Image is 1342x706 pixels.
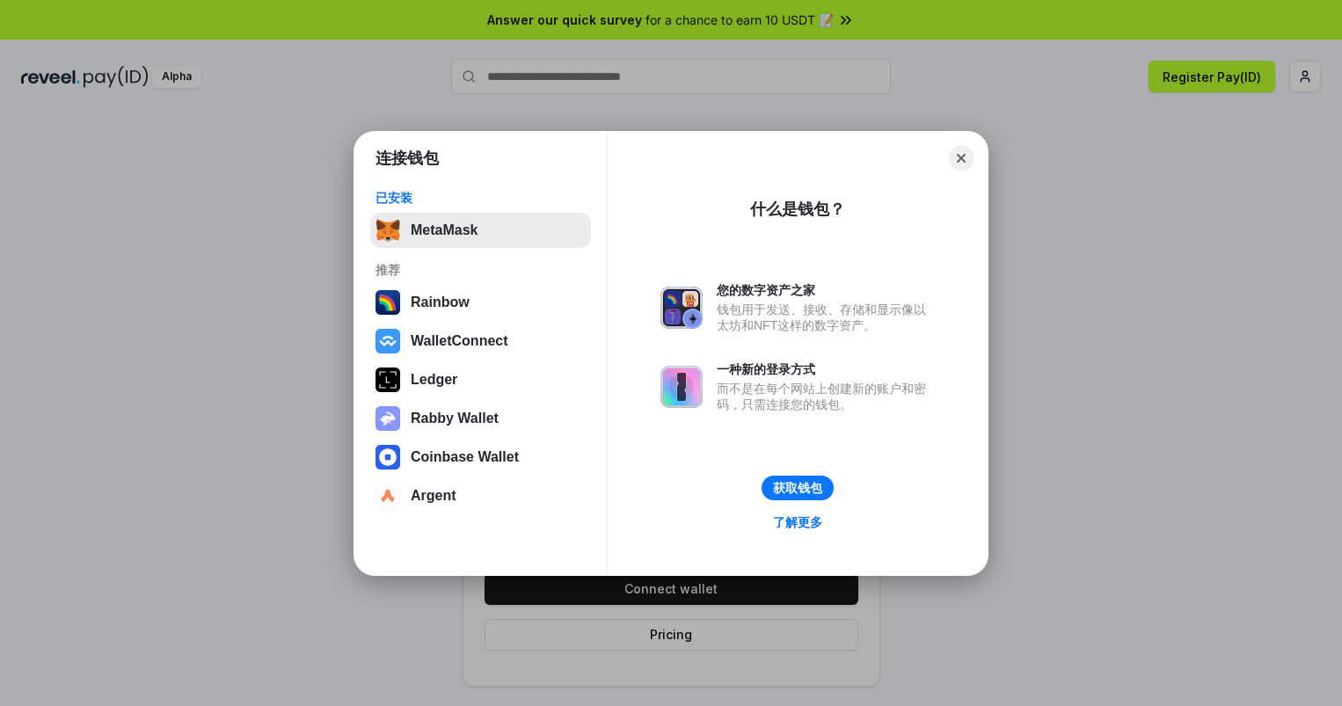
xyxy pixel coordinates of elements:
img: svg+xml,%3Csvg%20fill%3D%22none%22%20height%3D%2233%22%20viewBox%3D%220%200%2035%2033%22%20width%... [376,218,400,243]
button: Close [949,146,974,171]
div: 一种新的登录方式 [717,361,935,377]
div: 推荐 [376,262,586,278]
div: 了解更多 [773,514,822,530]
button: Argent [370,478,591,513]
button: Coinbase Wallet [370,440,591,475]
div: Argent [411,488,456,504]
div: 获取钱包 [773,480,822,496]
div: 已安装 [376,190,586,206]
button: Rabby Wallet [370,401,591,436]
div: Rainbow [411,295,470,310]
img: svg+xml,%3Csvg%20xmlns%3D%22http%3A%2F%2Fwww.w3.org%2F2000%2Fsvg%22%20width%3D%2228%22%20height%3... [376,368,400,392]
div: Coinbase Wallet [411,449,519,465]
div: Rabby Wallet [411,411,499,426]
img: svg+xml,%3Csvg%20width%3D%22120%22%20height%3D%22120%22%20viewBox%3D%220%200%20120%20120%22%20fil... [376,290,400,315]
div: Ledger [411,372,457,388]
div: 而不是在每个网站上创建新的账户和密码，只需连接您的钱包。 [717,381,935,412]
button: MetaMask [370,213,591,248]
div: WalletConnect [411,333,508,349]
img: svg+xml,%3Csvg%20width%3D%2228%22%20height%3D%2228%22%20viewBox%3D%220%200%2028%2028%22%20fill%3D... [376,329,400,353]
img: svg+xml,%3Csvg%20xmlns%3D%22http%3A%2F%2Fwww.w3.org%2F2000%2Fsvg%22%20fill%3D%22none%22%20viewBox... [660,287,703,329]
div: MetaMask [411,222,478,238]
button: WalletConnect [370,324,591,359]
button: 获取钱包 [762,476,834,500]
div: 您的数字资产之家 [717,282,935,298]
img: svg+xml,%3Csvg%20width%3D%2228%22%20height%3D%2228%22%20viewBox%3D%220%200%2028%2028%22%20fill%3D... [376,445,400,469]
img: svg+xml,%3Csvg%20xmlns%3D%22http%3A%2F%2Fwww.w3.org%2F2000%2Fsvg%22%20fill%3D%22none%22%20viewBox... [376,406,400,431]
div: 钱包用于发送、接收、存储和显示像以太坊和NFT这样的数字资产。 [717,302,935,333]
img: svg+xml,%3Csvg%20width%3D%2228%22%20height%3D%2228%22%20viewBox%3D%220%200%2028%2028%22%20fill%3D... [376,484,400,508]
div: 什么是钱包？ [750,199,845,220]
img: svg+xml,%3Csvg%20xmlns%3D%22http%3A%2F%2Fwww.w3.org%2F2000%2Fsvg%22%20fill%3D%22none%22%20viewBox... [660,366,703,408]
h1: 连接钱包 [376,148,439,169]
button: Ledger [370,362,591,397]
a: 了解更多 [762,511,833,534]
button: Rainbow [370,285,591,320]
